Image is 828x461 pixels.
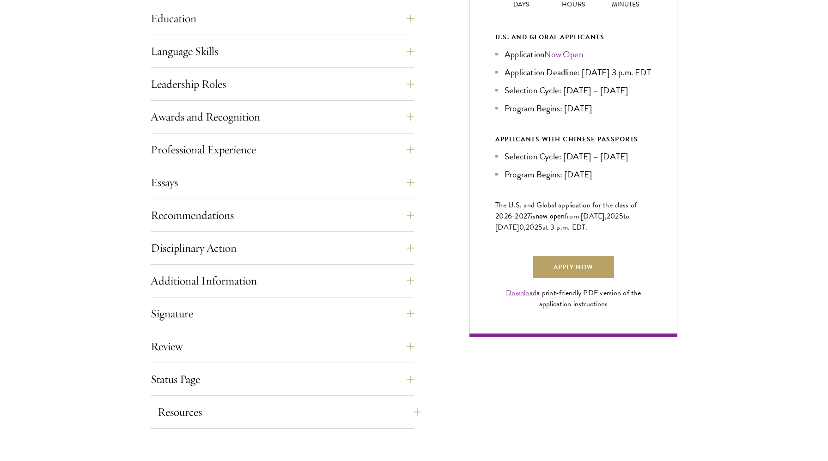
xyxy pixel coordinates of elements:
button: Status Page [151,368,414,390]
button: Recommendations [151,204,414,226]
button: Leadership Roles [151,73,414,95]
span: 6 [508,211,512,222]
button: Review [151,335,414,358]
li: Application Deadline: [DATE] 3 p.m. EDT [495,66,651,79]
button: Additional Information [151,270,414,292]
li: Application [495,48,651,61]
button: Signature [151,303,414,325]
button: Language Skills [151,40,414,62]
div: U.S. and Global Applicants [495,31,651,43]
button: Resources [158,401,421,423]
button: Awards and Recognition [151,106,414,128]
li: Selection Cycle: [DATE] – [DATE] [495,150,651,163]
span: 0 [519,222,524,233]
button: Professional Experience [151,139,414,161]
span: , [524,222,526,233]
button: Education [151,7,414,30]
span: 202 [526,222,538,233]
span: 202 [607,211,619,222]
div: a print-friendly PDF version of the application instructions [495,287,651,309]
li: Program Begins: [DATE] [495,168,651,181]
span: The U.S. and Global application for the class of 202 [495,200,637,222]
span: to [DATE] [495,211,629,233]
span: 7 [527,211,531,222]
a: Now Open [544,48,583,61]
button: Disciplinary Action [151,237,414,259]
a: Download [506,287,536,298]
span: 5 [619,211,623,222]
span: now open [536,211,565,221]
li: Selection Cycle: [DATE] – [DATE] [495,84,651,97]
a: Apply Now [533,256,614,278]
span: -202 [512,211,527,222]
li: Program Begins: [DATE] [495,102,651,115]
span: from [DATE], [565,211,607,222]
div: APPLICANTS WITH CHINESE PASSPORTS [495,133,651,145]
button: Essays [151,171,414,194]
span: 5 [538,222,542,233]
span: is [531,211,536,222]
span: at 3 p.m. EDT. [542,222,588,233]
